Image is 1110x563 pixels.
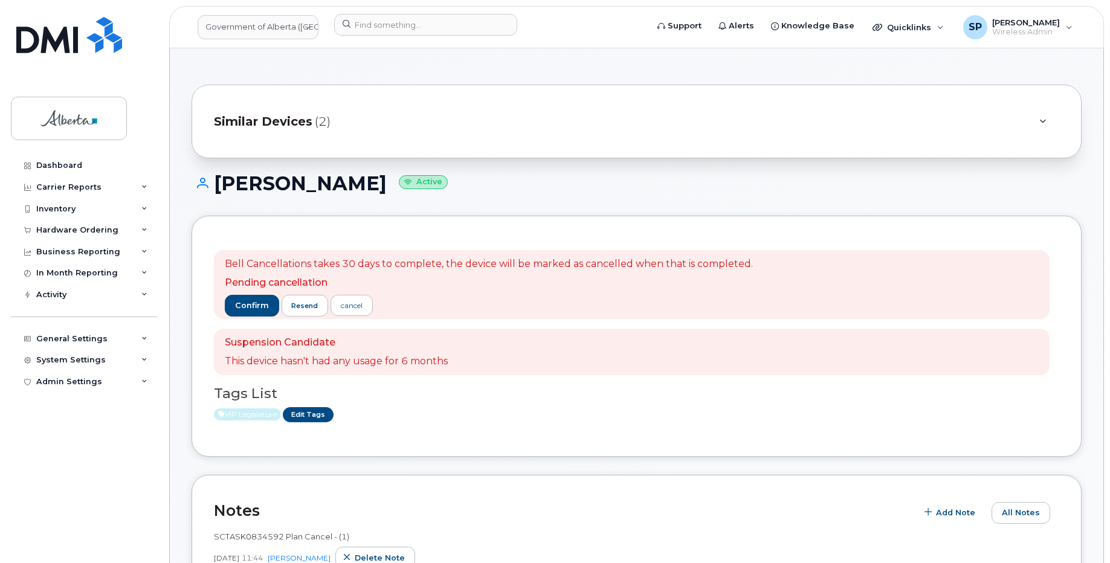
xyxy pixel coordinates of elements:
[315,113,331,130] span: (2)
[225,276,753,290] p: Pending cancellation
[936,507,975,518] span: Add Note
[992,502,1050,524] button: All Notes
[192,173,1082,194] h1: [PERSON_NAME]
[214,553,239,563] span: [DATE]
[225,295,279,317] button: confirm
[341,300,363,311] div: cancel
[283,407,334,422] a: Edit Tags
[214,408,281,420] span: Active
[331,295,373,316] a: cancel
[282,295,329,317] button: resend
[214,501,911,520] h2: Notes
[917,502,986,524] button: Add Note
[291,301,318,310] span: resend
[225,336,448,350] p: Suspension Candidate
[214,532,349,541] span: SCTASK0834592 Plan Cancel - (1)
[399,175,448,189] small: Active
[214,386,1059,401] h3: Tags List
[235,300,269,311] span: confirm
[214,113,312,130] span: Similar Devices
[242,553,263,563] span: 11:44
[1002,507,1040,518] span: All Notes
[225,355,448,368] p: This device hasn't had any usage for 6 months
[225,257,753,271] p: Bell Cancellations takes 30 days to complete, the device will be marked as cancelled when that is...
[268,553,331,562] a: [PERSON_NAME]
